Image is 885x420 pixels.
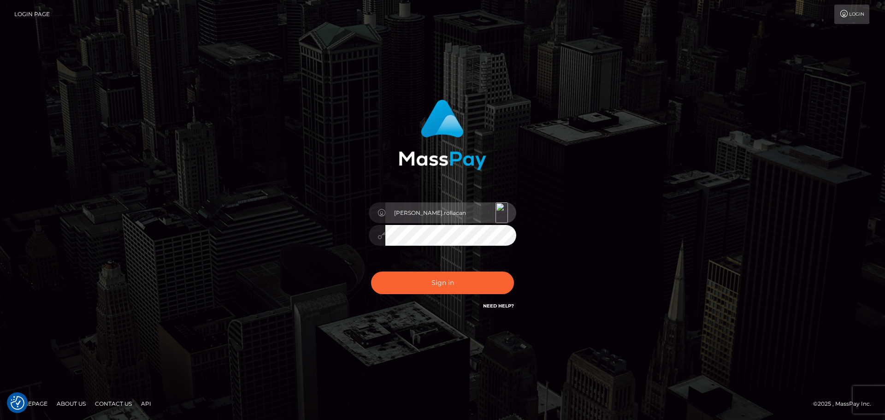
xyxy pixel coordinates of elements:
img: icon_180.svg [496,202,508,223]
a: Login Page [14,5,50,24]
button: Consent Preferences [11,396,24,410]
a: API [137,396,155,411]
button: Sign in [371,272,514,294]
img: MassPay Login [399,100,486,170]
a: Login [834,5,869,24]
a: About Us [53,396,89,411]
a: Contact Us [91,396,136,411]
a: Homepage [10,396,51,411]
input: Username... [385,202,516,223]
a: Need Help? [483,303,514,309]
img: Revisit consent button [11,396,24,410]
div: © 2025 , MassPay Inc. [813,399,878,409]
